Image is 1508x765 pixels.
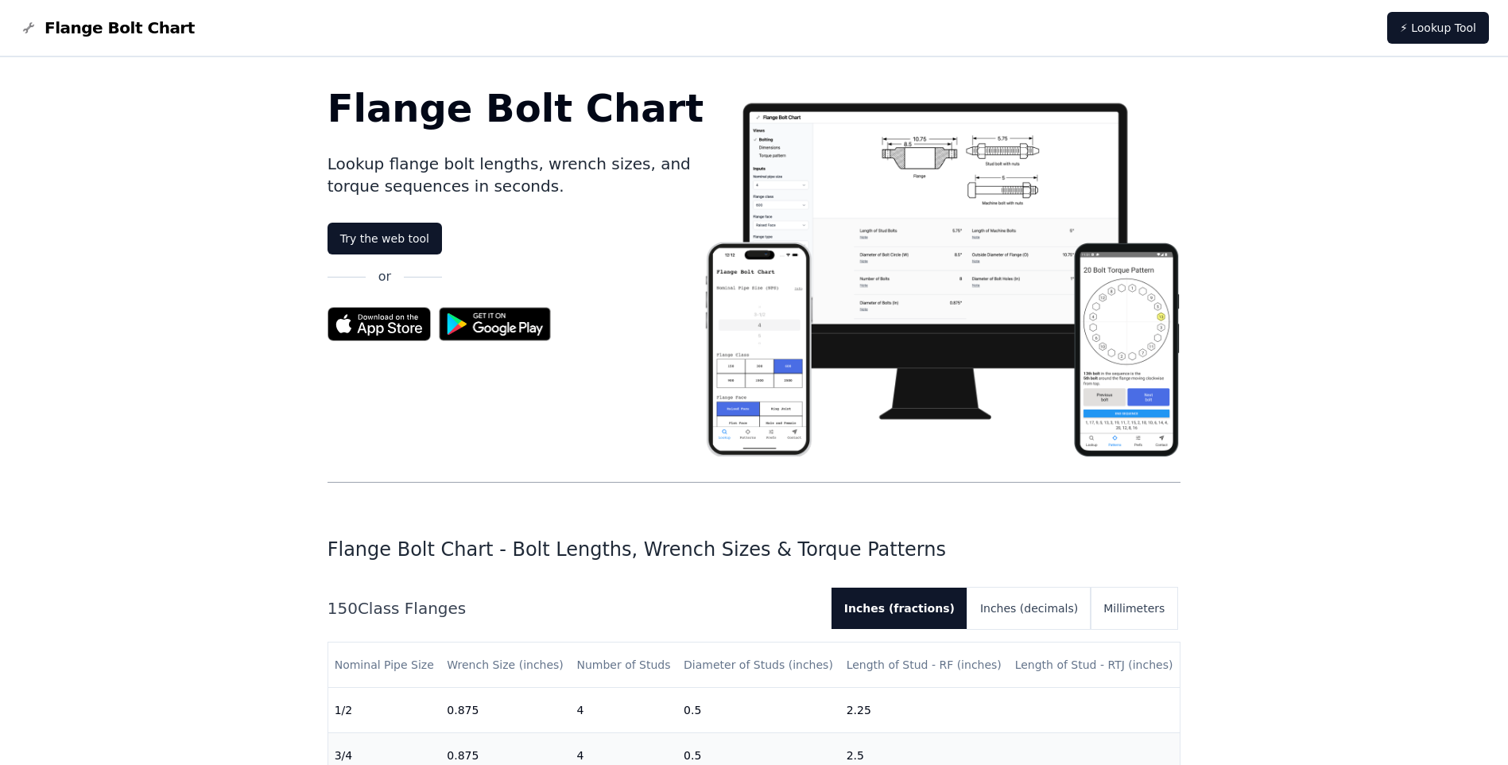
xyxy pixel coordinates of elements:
[328,307,431,341] img: App Store badge for the Flange Bolt Chart app
[840,643,1009,688] th: Length of Stud - RF (inches)
[677,688,840,733] td: 0.5
[570,688,677,733] td: 4
[570,643,677,688] th: Number of Studs
[440,688,570,733] td: 0.875
[1387,12,1489,44] a: ⚡ Lookup Tool
[328,643,441,688] th: Nominal Pipe Size
[440,643,570,688] th: Wrench Size (inches)
[19,17,195,39] a: Flange Bolt Chart LogoFlange Bolt Chart
[328,89,704,127] h1: Flange Bolt Chart
[328,597,819,619] h2: 150 Class Flanges
[328,223,442,254] a: Try the web tool
[1009,643,1180,688] th: Length of Stud - RTJ (inches)
[328,537,1181,562] h1: Flange Bolt Chart - Bolt Lengths, Wrench Sizes & Torque Patterns
[704,89,1180,456] img: Flange bolt chart app screenshot
[840,688,1009,733] td: 2.25
[967,588,1091,629] button: Inches (decimals)
[677,643,840,688] th: Diameter of Studs (inches)
[431,299,560,349] img: Get it on Google Play
[328,688,441,733] td: 1/2
[19,18,38,37] img: Flange Bolt Chart Logo
[45,17,195,39] span: Flange Bolt Chart
[328,153,704,197] p: Lookup flange bolt lengths, wrench sizes, and torque sequences in seconds.
[832,588,967,629] button: Inches (fractions)
[1091,588,1177,629] button: Millimeters
[378,267,391,286] p: or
